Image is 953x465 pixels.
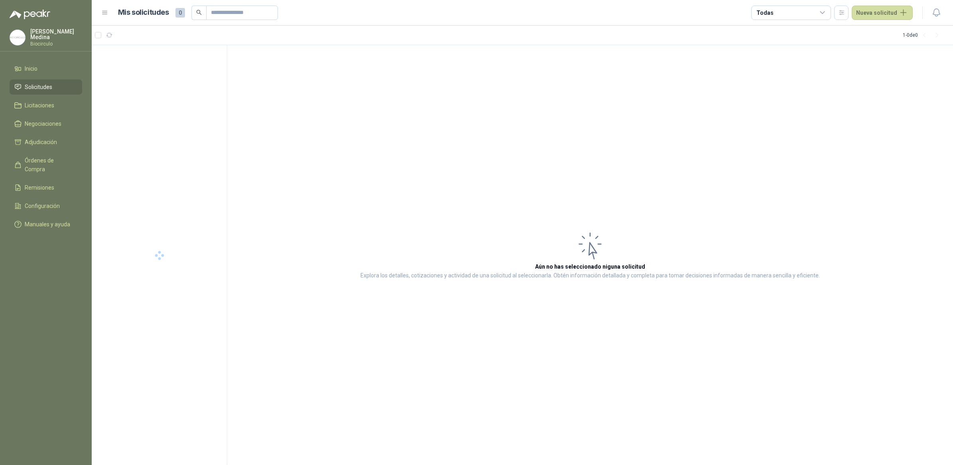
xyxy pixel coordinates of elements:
img: Company Logo [10,30,25,45]
h3: Aún no has seleccionado niguna solicitud [535,262,645,271]
span: Órdenes de Compra [25,156,75,174]
p: Explora los detalles, cotizaciones y actividad de una solicitud al seleccionarla. Obtén informaci... [360,271,820,281]
div: Todas [756,8,773,17]
span: Manuales y ayuda [25,220,70,229]
a: Adjudicación [10,135,82,150]
button: Nueva solicitud [852,6,913,20]
a: Remisiones [10,180,82,195]
span: Configuración [25,202,60,210]
a: Licitaciones [10,98,82,113]
span: search [196,10,202,15]
a: Negociaciones [10,116,82,131]
a: Manuales y ayuda [10,217,82,232]
a: Solicitudes [10,79,82,95]
span: Negociaciones [25,119,61,128]
a: Órdenes de Compra [10,153,82,177]
span: 0 [175,8,185,18]
div: 1 - 0 de 0 [903,29,943,42]
span: Licitaciones [25,101,54,110]
p: [PERSON_NAME] Medina [30,29,82,40]
span: Solicitudes [25,83,52,91]
p: Biocirculo [30,42,82,46]
span: Remisiones [25,183,54,192]
a: Inicio [10,61,82,76]
a: Configuración [10,198,82,214]
span: Adjudicación [25,138,57,146]
h1: Mis solicitudes [118,7,169,18]
img: Logo peakr [10,10,50,19]
span: Inicio [25,64,37,73]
